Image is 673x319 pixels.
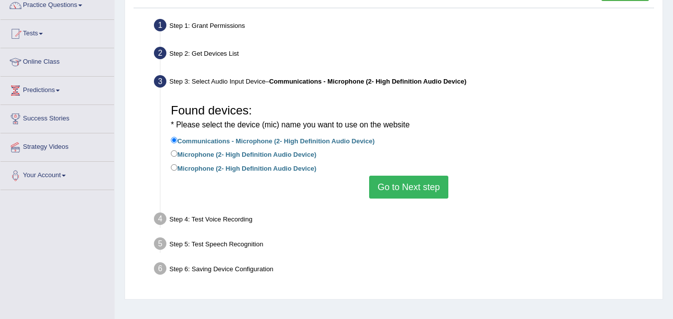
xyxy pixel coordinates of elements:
[171,137,177,143] input: Communications - Microphone (2- High Definition Audio Device)
[0,133,114,158] a: Strategy Videos
[149,72,658,94] div: Step 3: Select Audio Input Device
[0,48,114,73] a: Online Class
[149,259,658,281] div: Step 6: Saving Device Configuration
[171,135,375,146] label: Communications - Microphone (2- High Definition Audio Device)
[149,210,658,231] div: Step 4: Test Voice Recording
[171,148,316,159] label: Microphone (2- High Definition Audio Device)
[171,104,647,130] h3: Found devices:
[0,20,114,45] a: Tests
[171,120,409,129] small: * Please select the device (mic) name you want to use on the website
[369,176,448,199] button: Go to Next step
[266,78,466,85] span: –
[0,77,114,102] a: Predictions
[149,16,658,38] div: Step 1: Grant Permissions
[0,105,114,130] a: Success Stories
[149,234,658,256] div: Step 5: Test Speech Recognition
[149,44,658,66] div: Step 2: Get Devices List
[269,78,466,85] b: Communications - Microphone (2- High Definition Audio Device)
[171,162,316,173] label: Microphone (2- High Definition Audio Device)
[171,150,177,157] input: Microphone (2- High Definition Audio Device)
[0,162,114,187] a: Your Account
[171,164,177,171] input: Microphone (2- High Definition Audio Device)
